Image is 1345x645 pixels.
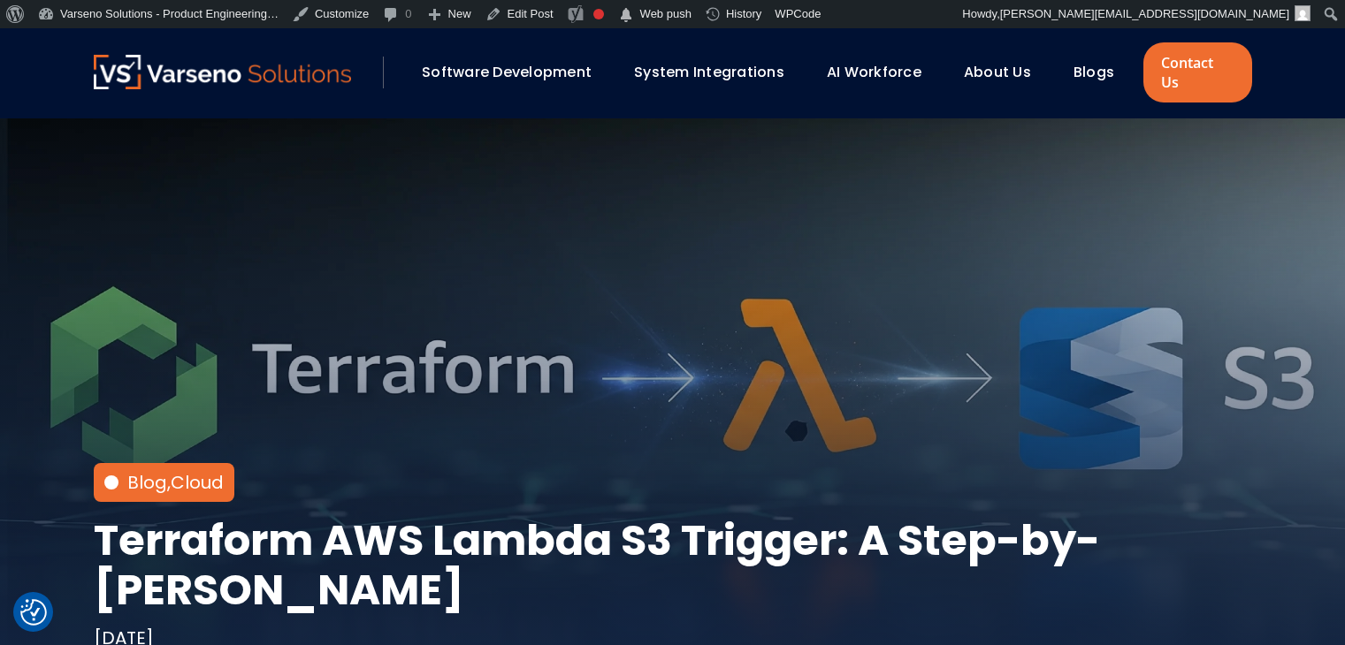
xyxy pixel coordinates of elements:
[422,62,592,82] a: Software Development
[1065,57,1139,87] div: Blogs
[634,62,784,82] a: System Integrations
[127,470,167,495] a: Blog
[20,599,47,626] button: Cookie Settings
[94,55,352,89] img: Varseno Solutions – Product Engineering & IT Services
[617,3,635,27] span: 
[20,599,47,626] img: Revisit consent button
[171,470,224,495] a: Cloud
[413,57,616,87] div: Software Development
[818,57,946,87] div: AI Workforce
[827,62,921,82] a: AI Workforce
[94,55,352,90] a: Varseno Solutions – Product Engineering & IT Services
[1074,62,1114,82] a: Blogs
[625,57,809,87] div: System Integrations
[964,62,1031,82] a: About Us
[1143,42,1251,102] a: Contact Us
[955,57,1056,87] div: About Us
[127,470,224,495] div: ,
[1000,7,1289,20] span: [PERSON_NAME][EMAIL_ADDRESS][DOMAIN_NAME]
[593,9,604,19] div: Focus keyphrase not set
[94,516,1252,615] h1: Terraform AWS Lambda S3 Trigger: A Step-by-[PERSON_NAME]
